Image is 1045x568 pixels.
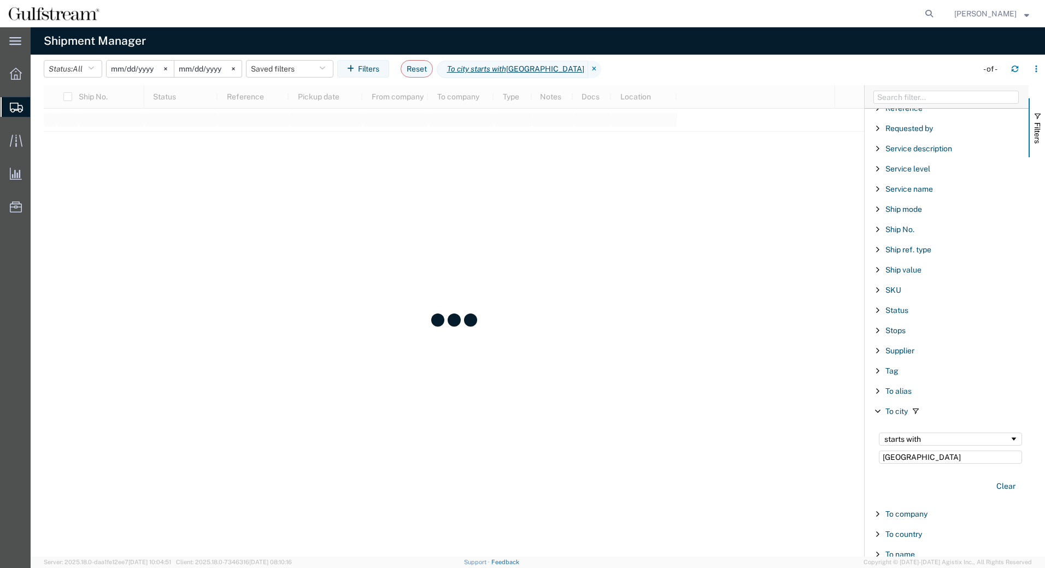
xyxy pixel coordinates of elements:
span: To city starts with miami [437,61,588,78]
span: Requested by [885,124,933,133]
span: Service name [885,185,933,193]
span: Service description [885,144,952,153]
span: Server: 2025.18.0-daa1fe12ee7 [44,559,171,565]
button: Clear [990,477,1022,495]
button: Status:All [44,60,102,78]
button: Saved filters [246,60,333,78]
div: Filter List 66 Filters [865,109,1029,557]
img: logo [8,5,100,22]
span: To name [885,550,915,559]
span: Service level [885,164,930,173]
span: Client: 2025.18.0-7346316 [176,559,292,565]
span: Status [885,306,908,315]
span: Ship ref. type [885,245,931,254]
span: [DATE] 10:04:51 [128,559,171,565]
span: To city [885,407,908,416]
div: - of - [983,63,1002,75]
span: To company [885,510,927,518]
i: To city starts with [447,63,506,75]
span: Ship No. [885,225,914,234]
button: Reset [401,60,433,78]
h4: Shipment Manager [44,27,146,55]
span: Stops [885,326,906,335]
span: Ship mode [885,205,922,214]
input: Filter Value [879,451,1022,464]
input: Not set [107,61,174,77]
input: Filter Columns Input [873,91,1019,104]
span: All [73,64,83,73]
span: To alias [885,387,912,395]
input: Not set [174,61,242,77]
span: [DATE] 08:10:16 [249,559,292,565]
span: Supplier [885,346,914,355]
span: Ship value [885,265,921,274]
span: Tag [885,366,899,375]
span: To country [885,530,922,539]
button: Filters [337,60,389,78]
a: Support [464,559,491,565]
div: starts with [884,435,1009,443]
span: Filters [1033,122,1042,144]
div: Filtering operator [879,433,1022,446]
span: Copyright © [DATE]-[DATE] Agistix Inc., All Rights Reserved [864,558,1032,567]
button: [PERSON_NAME] [954,7,1030,20]
span: Josh Roberts [954,8,1017,20]
a: Feedback [491,559,519,565]
span: SKU [885,286,901,294]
